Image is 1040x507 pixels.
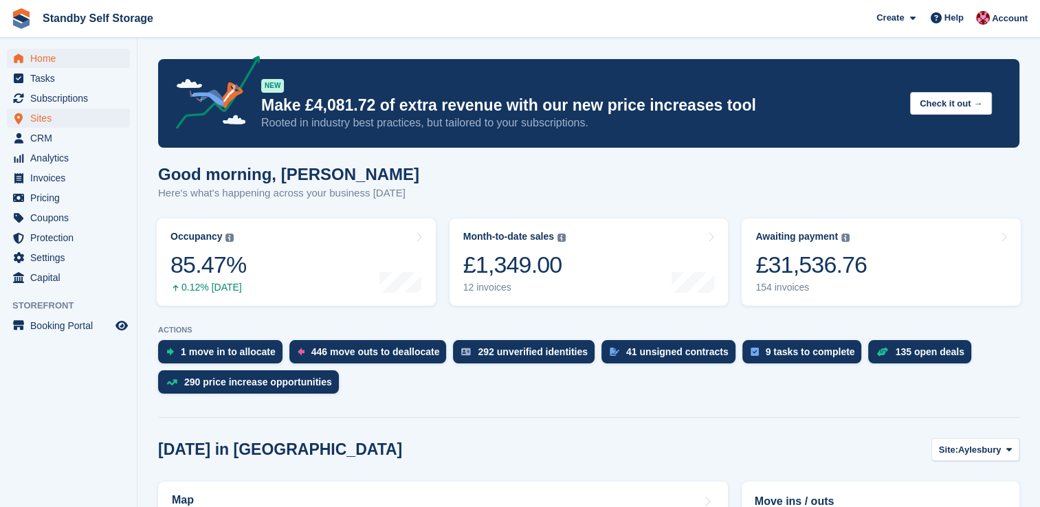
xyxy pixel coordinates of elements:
[261,95,899,115] p: Make £4,081.72 of extra revenue with our new price increases tool
[7,316,130,335] a: menu
[478,346,588,357] div: 292 unverified identities
[910,92,992,115] button: Check it out →
[30,89,113,108] span: Subscriptions
[992,12,1028,25] span: Account
[30,188,113,207] span: Pricing
[30,109,113,128] span: Sites
[461,348,471,356] img: verify_identity-adf6edd0f0f0b5bbfe63781bf79b02c33cf7c696d77639b501bdc392416b5a36.svg
[261,115,899,131] p: Rooted in industry best practices, but tailored to your subscriptions.
[7,69,130,88] a: menu
[181,346,276,357] div: 1 move in to allocate
[158,440,402,459] h2: [DATE] in [GEOGRAPHIC_DATA]
[7,89,130,108] a: menu
[225,234,234,242] img: icon-info-grey-7440780725fd019a000dd9b08b2336e03edf1995a4989e88bcd33f0948082b44.svg
[7,168,130,188] a: menu
[755,282,867,293] div: 154 invoices
[261,79,284,93] div: NEW
[895,346,964,357] div: 135 open deals
[37,7,159,30] a: Standby Self Storage
[7,228,130,247] a: menu
[289,340,454,370] a: 446 move outs to deallocate
[30,128,113,148] span: CRM
[30,208,113,227] span: Coupons
[610,348,619,356] img: contract_signature_icon-13c848040528278c33f63329250d36e43548de30e8caae1d1a13099fd9432cc5.svg
[931,438,1019,461] button: Site: Aylesbury
[751,348,759,356] img: task-75834270c22a3079a89374b754ae025e5fb1db73e45f91037f5363f120a921f8.svg
[463,231,554,243] div: Month-to-date sales
[841,234,850,242] img: icon-info-grey-7440780725fd019a000dd9b08b2336e03edf1995a4989e88bcd33f0948082b44.svg
[944,11,964,25] span: Help
[7,109,130,128] a: menu
[158,165,419,183] h1: Good morning, [PERSON_NAME]
[755,231,838,243] div: Awaiting payment
[7,49,130,68] a: menu
[30,316,113,335] span: Booking Portal
[742,218,1021,306] a: Awaiting payment £31,536.76 154 invoices
[7,148,130,168] a: menu
[113,317,130,334] a: Preview store
[164,56,261,134] img: price-adjustments-announcement-icon-8257ccfd72463d97f412b2fc003d46551f7dbcb40ab6d574587a9cd5c0d94...
[7,188,130,207] a: menu
[172,494,194,506] h2: Map
[7,248,130,267] a: menu
[876,11,904,25] span: Create
[463,251,566,279] div: £1,349.00
[158,326,1019,335] p: ACTIONS
[30,148,113,168] span: Analytics
[958,443,1001,457] span: Aylesbury
[11,8,32,29] img: stora-icon-8386f47178a22dfd0bd8f6a31ec36ba5ce8667c1dd55bd0f319d3a0aa187defe.svg
[30,228,113,247] span: Protection
[158,370,346,401] a: 290 price increase opportunities
[463,282,566,293] div: 12 invoices
[158,340,289,370] a: 1 move in to allocate
[170,231,222,243] div: Occupancy
[7,208,130,227] a: menu
[7,128,130,148] a: menu
[939,443,958,457] span: Site:
[976,11,990,25] img: Rachel Corrigall
[7,268,130,287] a: menu
[30,248,113,267] span: Settings
[298,348,305,356] img: move_outs_to_deallocate_icon-f764333ba52eb49d3ac5e1228854f67142a1ed5810a6f6cc68b1a99e826820c5.svg
[30,69,113,88] span: Tasks
[766,346,855,357] div: 9 tasks to complete
[30,49,113,68] span: Home
[601,340,742,370] a: 41 unsigned contracts
[876,347,888,357] img: deal-1b604bf984904fb50ccaf53a9ad4b4a5d6e5aea283cecdc64d6e3604feb123c2.svg
[12,299,137,313] span: Storefront
[742,340,869,370] a: 9 tasks to complete
[184,376,332,387] div: 290 price increase opportunities
[453,340,601,370] a: 292 unverified identities
[450,218,729,306] a: Month-to-date sales £1,349.00 12 invoices
[166,379,177,385] img: price_increase_opportunities-93ffe204e8149a01c8c9dc8f82e8f89637d9d84a8eef4429ea346261dce0b2c0.svg
[755,251,867,279] div: £31,536.76
[170,251,246,279] div: 85.47%
[158,185,419,201] p: Here's what's happening across your business [DATE]
[868,340,977,370] a: 135 open deals
[170,282,246,293] div: 0.12% [DATE]
[311,346,440,357] div: 446 move outs to deallocate
[626,346,729,357] div: 41 unsigned contracts
[557,234,566,242] img: icon-info-grey-7440780725fd019a000dd9b08b2336e03edf1995a4989e88bcd33f0948082b44.svg
[157,218,436,306] a: Occupancy 85.47% 0.12% [DATE]
[30,168,113,188] span: Invoices
[166,348,174,356] img: move_ins_to_allocate_icon-fdf77a2bb77ea45bf5b3d319d69a93e2d87916cf1d5bf7949dd705db3b84f3ca.svg
[30,268,113,287] span: Capital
